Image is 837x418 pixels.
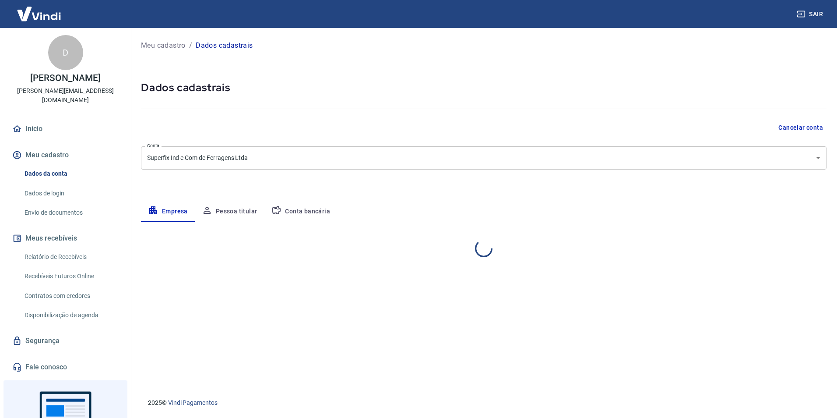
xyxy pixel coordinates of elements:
a: Disponibilização de agenda [21,306,120,324]
a: Fale conosco [11,358,120,377]
img: Vindi [11,0,67,27]
button: Pessoa titular [195,201,264,222]
a: Relatório de Recebíveis [21,248,120,266]
button: Meus recebíveis [11,229,120,248]
div: D [48,35,83,70]
a: Dados da conta [21,165,120,183]
button: Conta bancária [264,201,337,222]
a: Segurança [11,331,120,351]
h5: Dados cadastrais [141,81,826,95]
div: Superfix Ind e Com de Ferragens Ltda [141,146,826,170]
button: Empresa [141,201,195,222]
p: 2025 © [148,398,816,407]
p: / [189,40,192,51]
a: Dados de login [21,184,120,202]
p: [PERSON_NAME][EMAIL_ADDRESS][DOMAIN_NAME] [7,86,124,105]
p: Dados cadastrais [196,40,253,51]
a: Contratos com credores [21,287,120,305]
button: Cancelar conta [775,120,826,136]
button: Meu cadastro [11,145,120,165]
a: Envio de documentos [21,204,120,222]
a: Início [11,119,120,138]
p: [PERSON_NAME] [30,74,100,83]
label: Conta [147,142,159,149]
button: Sair [795,6,826,22]
a: Vindi Pagamentos [168,399,218,406]
a: Meu cadastro [141,40,186,51]
a: Recebíveis Futuros Online [21,267,120,285]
